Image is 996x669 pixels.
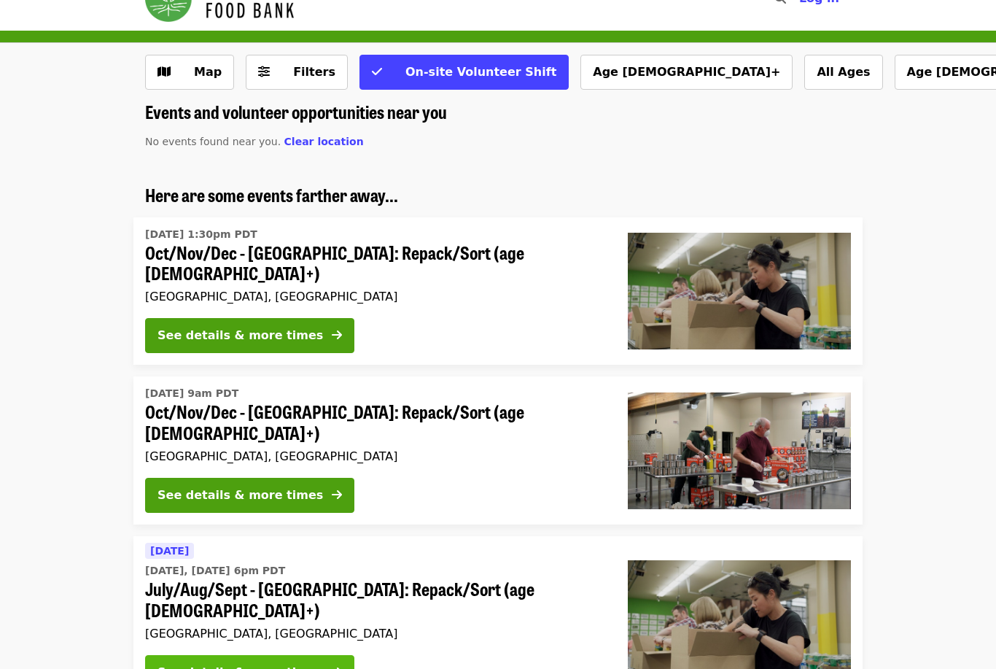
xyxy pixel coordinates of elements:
[145,243,604,285] span: Oct/Nov/Dec - [GEOGRAPHIC_DATA]: Repack/Sort (age [DEMOGRAPHIC_DATA]+)
[246,55,348,90] button: Filters (0 selected)
[145,136,281,148] span: No events found near you.
[145,290,604,304] div: [GEOGRAPHIC_DATA], [GEOGRAPHIC_DATA]
[359,55,569,90] button: On-site Volunteer Shift
[372,66,382,80] i: check icon
[150,546,189,557] span: [DATE]
[804,55,882,90] button: All Ages
[628,233,851,350] img: Oct/Nov/Dec - Portland: Repack/Sort (age 8+) organized by Oregon Food Bank
[293,66,335,80] span: Filters
[284,136,364,148] span: Clear location
[405,66,556,80] span: On-site Volunteer Shift
[580,55,793,90] button: Age [DEMOGRAPHIC_DATA]+
[157,328,323,345] div: See details & more times
[133,377,863,525] a: See details for "Oct/Nov/Dec - Portland: Repack/Sort (age 16+)"
[332,329,342,343] i: arrow-right icon
[258,66,270,80] i: sliders-h icon
[145,228,257,243] time: [DATE] 1:30pm PDT
[157,487,323,505] div: See details & more times
[145,55,234,90] button: Show map view
[145,450,604,464] div: [GEOGRAPHIC_DATA], [GEOGRAPHIC_DATA]
[145,579,604,622] span: July/Aug/Sept - [GEOGRAPHIC_DATA]: Repack/Sort (age [DEMOGRAPHIC_DATA]+)
[145,402,604,444] span: Oct/Nov/Dec - [GEOGRAPHIC_DATA]: Repack/Sort (age [DEMOGRAPHIC_DATA]+)
[145,319,354,354] button: See details & more times
[133,218,863,366] a: See details for "Oct/Nov/Dec - Portland: Repack/Sort (age 8+)"
[157,66,171,80] i: map icon
[284,135,364,150] button: Clear location
[145,387,238,402] time: [DATE] 9am PDT
[145,564,285,579] time: [DATE], [DATE] 6pm PDT
[145,627,604,641] div: [GEOGRAPHIC_DATA], [GEOGRAPHIC_DATA]
[145,479,354,514] button: See details & more times
[145,99,447,125] span: Events and volunteer opportunities near you
[194,66,222,80] span: Map
[332,489,342,503] i: arrow-right icon
[628,393,851,510] img: Oct/Nov/Dec - Portland: Repack/Sort (age 16+) organized by Oregon Food Bank
[145,182,398,208] span: Here are some events farther away...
